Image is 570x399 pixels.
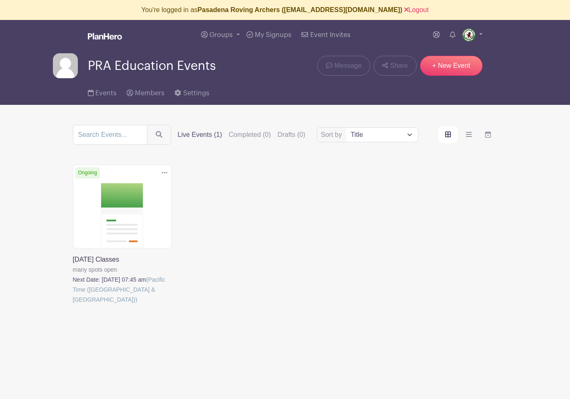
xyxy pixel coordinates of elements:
span: Members [135,90,164,97]
a: Event Invites [298,20,353,50]
img: default-ce2991bfa6775e67f084385cd625a349d9dcbb7a52a09fb2fda1e96e2d18dcdb.png [53,53,78,78]
a: + New Event [420,56,483,76]
div: order and view [438,126,498,143]
input: Search Events... [73,125,147,145]
img: logo_white-6c42ec7e38ccf1d336a20a19083b03d10ae64f83f12c07503d8b9e83406b4c7d.svg [88,33,122,40]
span: Settings [183,90,209,97]
b: Pasadena Roving Archers ([EMAIL_ADDRESS][DOMAIN_NAME]) [197,6,402,13]
label: Live Events (1) [178,130,222,140]
div: filters [178,130,306,140]
a: Groups [198,20,243,50]
a: Share [373,56,416,76]
span: Share [390,61,408,71]
a: Logout [404,6,429,13]
a: My Signups [243,20,295,50]
span: Event Invites [310,32,351,38]
span: PRA Education Events [88,59,216,73]
a: Members [127,78,164,105]
a: Settings [174,78,209,105]
label: Completed (0) [229,130,271,140]
span: My Signups [255,32,291,38]
span: Events [95,90,117,97]
span: Groups [209,32,233,38]
label: Drafts (0) [278,130,306,140]
label: Sort by [321,130,345,140]
a: Message [317,56,370,76]
img: 66f2d46b4c10d30b091a0621_Mask%20group.png [462,28,475,42]
span: Message [334,61,361,71]
a: Events [88,78,117,105]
